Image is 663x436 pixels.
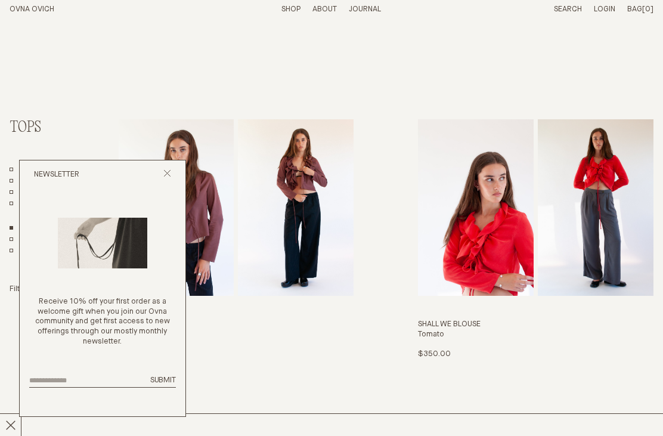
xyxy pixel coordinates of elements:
a: Chapter 21 [10,188,58,198]
a: Shall We Blouse [119,119,354,360]
a: All [10,165,27,175]
a: Shall We Blouse [418,119,653,360]
summary: Filter [10,285,35,295]
h4: Tomato [418,330,653,340]
h2: Newsletter [34,170,79,180]
h2: Tops [10,119,82,137]
h3: Shall We Blouse [418,320,653,330]
a: Core [10,199,36,209]
button: Close popup [163,169,171,181]
a: Knitwear [10,246,49,256]
summary: About [312,5,337,15]
span: Submit [150,376,176,384]
p: Receive 10% off your first order as a welcome gift when you join our Ovna community and get first... [29,297,176,347]
button: Submit [150,376,176,386]
a: Home [10,5,54,13]
a: Show All [10,223,27,233]
a: Chapter 22 [10,177,59,187]
h3: Shall We Blouse [119,320,354,330]
a: Tops [10,234,36,245]
span: [0] [642,5,653,13]
img: Shall We Blouse [418,119,534,296]
img: Shall We Blouse [119,119,234,296]
a: Journal [349,5,381,13]
a: Login [594,5,615,13]
a: Shop [281,5,300,13]
h4: Tuscan Red [119,330,354,340]
span: $350.00 [418,350,450,358]
a: Search [554,5,582,13]
span: Bag [627,5,642,13]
